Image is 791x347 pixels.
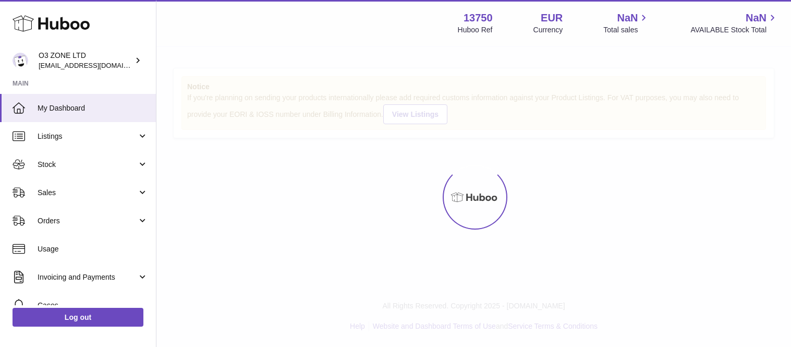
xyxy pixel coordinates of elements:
[38,103,148,113] span: My Dashboard
[690,11,778,35] a: NaN AVAILABLE Stock Total
[38,216,137,226] span: Orders
[38,131,137,141] span: Listings
[38,244,148,254] span: Usage
[617,11,638,25] span: NaN
[39,51,132,70] div: O3 ZONE LTD
[38,188,137,198] span: Sales
[13,53,28,68] img: internalAdmin-13750@internal.huboo.com
[541,11,563,25] strong: EUR
[746,11,766,25] span: NaN
[458,25,493,35] div: Huboo Ref
[603,25,650,35] span: Total sales
[464,11,493,25] strong: 13750
[38,272,137,282] span: Invoicing and Payments
[39,61,153,69] span: [EMAIL_ADDRESS][DOMAIN_NAME]
[38,301,148,310] span: Cases
[13,308,143,327] a: Log out
[603,11,650,35] a: NaN Total sales
[38,160,137,170] span: Stock
[533,25,563,35] div: Currency
[690,25,778,35] span: AVAILABLE Stock Total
